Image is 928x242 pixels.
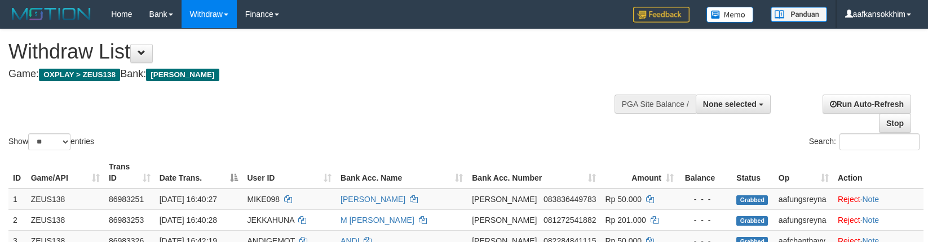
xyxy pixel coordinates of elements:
[26,189,104,210] td: ZEUS138
[109,195,144,204] span: 86983251
[8,41,607,63] h1: Withdraw List
[242,156,336,189] th: User ID: activate to sort column ascending
[543,216,596,225] span: Copy 081272541882 to clipboard
[605,195,642,204] span: Rp 50.000
[833,189,923,210] td: ·
[104,156,155,189] th: Trans ID: activate to sort column ascending
[863,216,880,225] a: Note
[838,216,860,225] a: Reject
[736,195,768,205] span: Grabbed
[155,156,243,189] th: Date Trans.: activate to sort column descending
[543,195,596,204] span: Copy 083836449783 to clipboard
[8,133,94,150] label: Show entries
[774,209,833,230] td: aafungsreyna
[605,216,646,225] span: Rp 201.000
[8,209,26,230] td: 2
[28,133,70,150] select: Showentries
[247,195,280,204] span: MIKE098
[774,156,833,189] th: Op: activate to sort column ascending
[703,100,757,109] span: None selected
[39,69,120,81] span: OXPLAY > ZEUS138
[146,69,219,81] span: [PERSON_NAME]
[683,214,727,226] div: - - -
[467,156,600,189] th: Bank Acc. Number: activate to sort column ascending
[160,216,217,225] span: [DATE] 16:40:28
[839,133,920,150] input: Search:
[833,209,923,230] td: ·
[341,195,405,204] a: [PERSON_NAME]
[706,7,754,23] img: Button%20Memo.svg
[8,69,607,80] h4: Game: Bank:
[8,6,94,23] img: MOTION_logo.png
[472,216,537,225] span: [PERSON_NAME]
[8,156,26,189] th: ID
[160,195,217,204] span: [DATE] 16:40:27
[600,156,678,189] th: Amount: activate to sort column ascending
[472,195,537,204] span: [PERSON_NAME]
[736,216,768,226] span: Grabbed
[774,189,833,210] td: aafungsreyna
[341,216,414,225] a: M [PERSON_NAME]
[696,95,771,114] button: None selected
[838,195,860,204] a: Reject
[683,194,727,205] div: - - -
[109,216,144,225] span: 86983253
[809,133,920,150] label: Search:
[8,189,26,210] td: 1
[863,195,880,204] a: Note
[879,114,911,133] a: Stop
[26,209,104,230] td: ZEUS138
[633,7,690,23] img: Feedback.jpg
[247,216,294,225] span: JEKKAHUNA
[26,156,104,189] th: Game/API: activate to sort column ascending
[336,156,467,189] th: Bank Acc. Name: activate to sort column ascending
[678,156,732,189] th: Balance
[833,156,923,189] th: Action
[615,95,696,114] div: PGA Site Balance /
[771,7,827,22] img: panduan.png
[823,95,911,114] a: Run Auto-Refresh
[732,156,774,189] th: Status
